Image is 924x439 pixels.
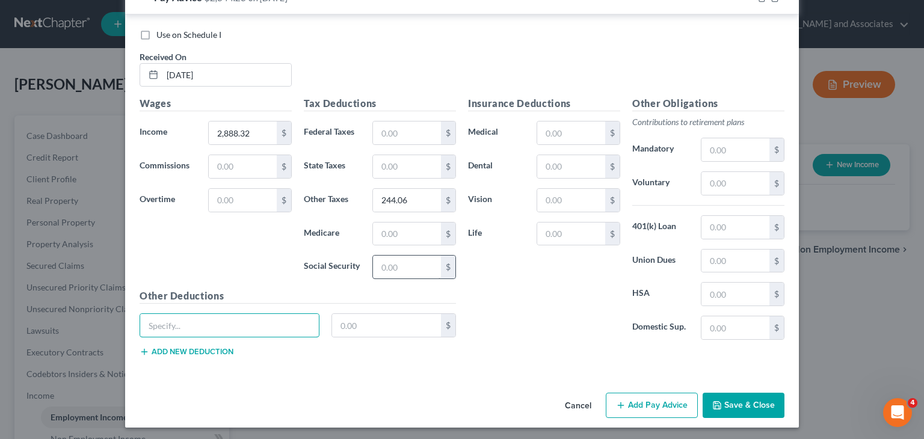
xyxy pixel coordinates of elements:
input: 0.00 [537,155,605,178]
input: 0.00 [373,155,441,178]
input: MM/DD/YYYY [162,64,291,87]
div: $ [605,155,620,178]
input: 0.00 [701,216,769,239]
label: Union Dues [626,249,695,273]
input: 0.00 [701,316,769,339]
input: 0.00 [537,223,605,245]
span: Income [140,126,167,137]
input: 0.00 [373,189,441,212]
h5: Insurance Deductions [468,96,620,111]
button: Cancel [555,394,601,418]
div: $ [769,172,784,195]
div: $ [277,155,291,178]
div: $ [605,223,620,245]
div: $ [769,283,784,305]
div: $ [277,189,291,212]
label: Dental [462,155,531,179]
label: Mandatory [626,138,695,162]
div: $ [441,314,455,337]
div: $ [769,316,784,339]
button: Add new deduction [140,347,233,357]
label: Other Taxes [298,188,366,212]
input: 0.00 [373,121,441,144]
div: $ [441,256,455,278]
span: 4 [908,398,917,408]
div: $ [769,216,784,239]
input: 0.00 [701,138,769,161]
input: 0.00 [701,250,769,272]
label: Federal Taxes [298,121,366,145]
h5: Other Deductions [140,289,456,304]
input: 0.00 [209,189,277,212]
label: HSA [626,282,695,306]
input: 0.00 [537,121,605,144]
button: Add Pay Advice [606,393,698,418]
input: 0.00 [701,283,769,305]
h5: Wages [140,96,292,111]
div: $ [441,189,455,212]
div: $ [441,223,455,245]
input: 0.00 [373,256,441,278]
label: Overtime [134,188,202,212]
input: Specify... [140,314,319,337]
label: Medical [462,121,531,145]
input: 0.00 [209,155,277,178]
span: Received On [140,52,186,62]
input: 0.00 [537,189,605,212]
label: 401(k) Loan [626,215,695,239]
label: Social Security [298,255,366,279]
input: 0.00 [373,223,441,245]
label: Domestic Sup. [626,316,695,340]
h5: Tax Deductions [304,96,456,111]
div: $ [441,155,455,178]
label: Voluntary [626,171,695,195]
div: $ [277,121,291,144]
button: Save & Close [703,393,784,418]
p: Contributions to retirement plans [632,116,784,128]
input: 0.00 [209,121,277,144]
div: $ [605,121,620,144]
input: 0.00 [332,314,442,337]
div: $ [441,121,455,144]
label: Life [462,222,531,246]
div: $ [605,189,620,212]
label: Medicare [298,222,366,246]
input: 0.00 [701,172,769,195]
label: Commissions [134,155,202,179]
label: Vision [462,188,531,212]
h5: Other Obligations [632,96,784,111]
iframe: Intercom live chat [883,398,912,427]
span: Use on Schedule I [156,29,221,40]
div: $ [769,250,784,272]
div: $ [769,138,784,161]
label: State Taxes [298,155,366,179]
